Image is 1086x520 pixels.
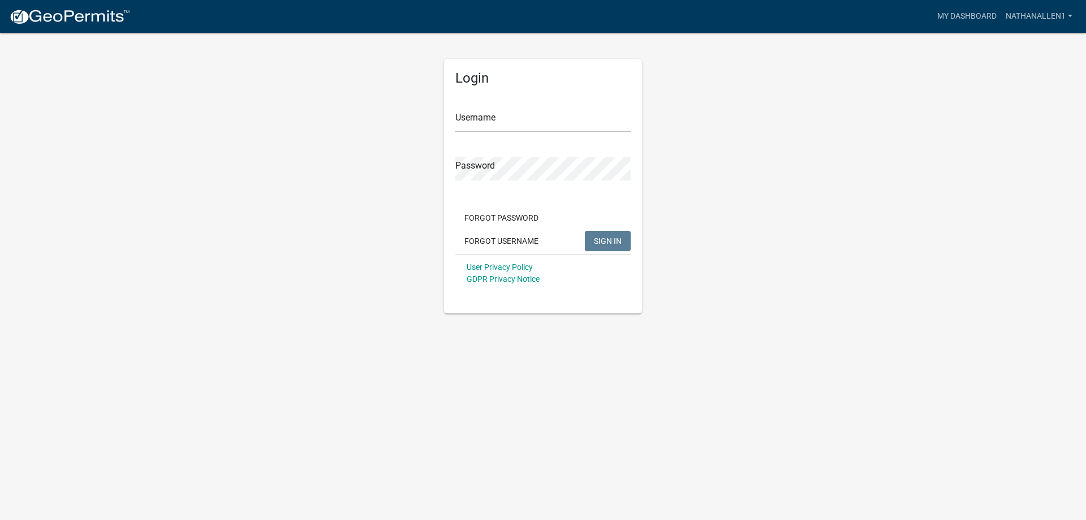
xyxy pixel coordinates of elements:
[933,6,1001,27] a: My Dashboard
[467,274,540,283] a: GDPR Privacy Notice
[467,263,533,272] a: User Privacy Policy
[585,231,631,251] button: SIGN IN
[594,236,622,245] span: SIGN IN
[1001,6,1077,27] a: Nathanallen1
[455,70,631,87] h5: Login
[455,231,548,251] button: Forgot Username
[455,208,548,228] button: Forgot Password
